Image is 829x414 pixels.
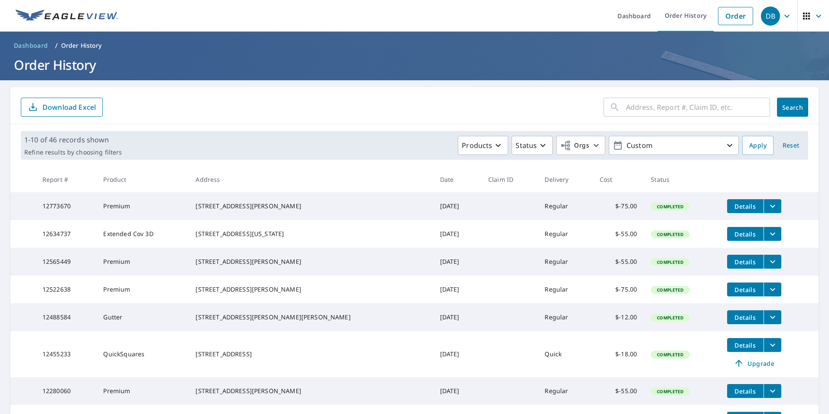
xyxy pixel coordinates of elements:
span: Search [784,103,801,112]
td: Regular [538,248,592,276]
span: Reset [780,140,801,151]
h1: Order History [10,56,819,74]
div: [STREET_ADDRESS][PERSON_NAME][PERSON_NAME] [196,313,426,322]
nav: breadcrumb [10,39,819,53]
span: Dashboard [14,41,48,50]
button: Products [458,136,508,155]
a: Order [718,7,753,25]
p: Refine results by choosing filters [24,148,122,156]
span: Completed [652,204,689,210]
td: [DATE] [433,377,481,405]
td: 12634737 [36,220,97,248]
td: [DATE] [433,276,481,303]
button: Orgs [556,136,605,155]
div: [STREET_ADDRESS][US_STATE] [196,230,426,238]
td: 12565449 [36,248,97,276]
button: Reset [777,136,805,155]
td: Regular [538,377,592,405]
td: $-55.00 [593,220,644,248]
td: $-55.00 [593,248,644,276]
td: [DATE] [433,248,481,276]
button: Search [777,98,808,117]
button: filesDropdownBtn-12455233 [764,338,781,352]
button: Apply [742,136,774,155]
td: $-75.00 [593,192,644,220]
button: detailsBtn-12522638 [727,283,764,296]
button: detailsBtn-12565449 [727,255,764,269]
span: Details [732,230,758,238]
td: $-55.00 [593,377,644,405]
button: detailsBtn-12773670 [727,199,764,213]
button: filesDropdownBtn-12773670 [764,199,781,213]
td: Regular [538,303,592,331]
input: Address, Report #, Claim ID, etc. [626,95,770,119]
td: Quick [538,331,592,377]
p: Download Excel [42,102,96,112]
td: Extended Cov 3D [96,220,189,248]
span: Completed [652,352,689,358]
span: Completed [652,315,689,321]
span: Completed [652,287,689,293]
p: Products [462,140,492,151]
a: Dashboard [10,39,52,53]
span: Details [732,387,758,395]
span: Details [732,202,758,210]
td: Regular [538,276,592,303]
p: Custom [623,138,725,153]
p: 1-10 of 46 records shown [24,135,122,145]
td: QuickSquares [96,331,189,377]
td: 12522638 [36,276,97,303]
td: Gutter [96,303,189,331]
button: detailsBtn-12634737 [727,227,764,241]
div: [STREET_ADDRESS][PERSON_NAME] [196,387,426,395]
button: Custom [609,136,739,155]
div: [STREET_ADDRESS] [196,350,426,358]
td: Regular [538,220,592,248]
span: Details [732,258,758,266]
td: $-75.00 [593,276,644,303]
th: Claim ID [481,167,538,192]
td: [DATE] [433,220,481,248]
span: Orgs [560,140,589,151]
p: Status [516,140,537,151]
td: [DATE] [433,192,481,220]
td: 12455233 [36,331,97,377]
div: [STREET_ADDRESS][PERSON_NAME] [196,285,426,294]
span: Details [732,313,758,322]
span: Completed [652,259,689,265]
a: Upgrade [727,356,781,370]
button: detailsBtn-12455233 [727,338,764,352]
th: Cost [593,167,644,192]
th: Delivery [538,167,592,192]
td: $-18.00 [593,331,644,377]
button: detailsBtn-12488584 [727,310,764,324]
span: Apply [749,140,767,151]
span: Upgrade [732,358,776,368]
td: Premium [96,248,189,276]
th: Report # [36,167,97,192]
td: 12488584 [36,303,97,331]
td: 12773670 [36,192,97,220]
button: Status [512,136,553,155]
th: Status [644,167,720,192]
th: Product [96,167,189,192]
td: [DATE] [433,331,481,377]
li: / [55,40,58,51]
button: filesDropdownBtn-12488584 [764,310,781,324]
td: $-12.00 [593,303,644,331]
button: filesDropdownBtn-12522638 [764,283,781,296]
button: detailsBtn-12280060 [727,384,764,398]
td: 12280060 [36,377,97,405]
span: Completed [652,231,689,237]
button: filesDropdownBtn-12634737 [764,227,781,241]
button: filesDropdownBtn-12565449 [764,255,781,269]
button: filesDropdownBtn-12280060 [764,384,781,398]
td: [DATE] [433,303,481,331]
td: Premium [96,192,189,220]
div: [STREET_ADDRESS][PERSON_NAME] [196,202,426,210]
td: Regular [538,192,592,220]
span: Details [732,341,758,349]
td: Premium [96,377,189,405]
div: [STREET_ADDRESS][PERSON_NAME] [196,257,426,266]
td: Premium [96,276,189,303]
